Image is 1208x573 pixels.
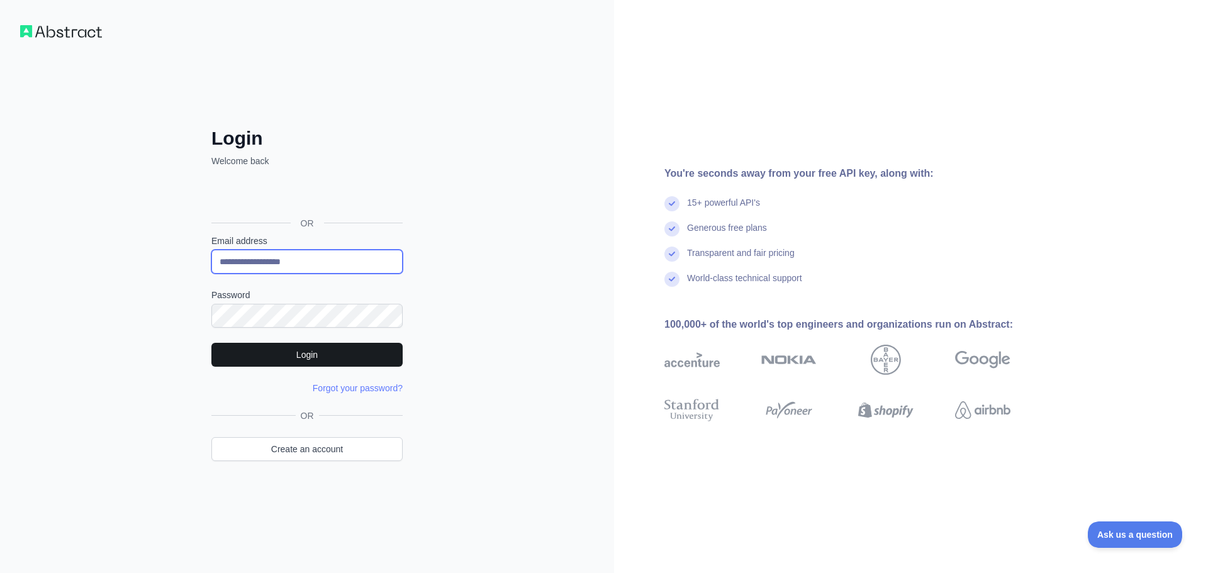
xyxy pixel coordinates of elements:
[313,383,403,393] a: Forgot your password?
[664,247,679,262] img: check mark
[687,272,802,297] div: World-class technical support
[664,166,1051,181] div: You're seconds away from your free API key, along with:
[211,235,403,247] label: Email address
[761,345,817,375] img: nokia
[211,155,403,167] p: Welcome back
[761,396,817,424] img: payoneer
[211,289,403,301] label: Password
[211,437,403,461] a: Create an account
[664,196,679,211] img: check mark
[664,317,1051,332] div: 100,000+ of the world's top engineers and organizations run on Abstract:
[291,217,324,230] span: OR
[687,196,760,221] div: 15+ powerful API's
[687,221,767,247] div: Generous free plans
[20,25,102,38] img: Workflow
[955,396,1010,424] img: airbnb
[664,396,720,424] img: stanford university
[871,345,901,375] img: bayer
[211,343,403,367] button: Login
[211,127,403,150] h2: Login
[955,345,1010,375] img: google
[296,409,319,422] span: OR
[858,396,914,424] img: shopify
[664,272,679,287] img: check mark
[1088,521,1183,548] iframe: Toggle Customer Support
[205,181,406,209] iframe: Bouton "Se connecter avec Google"
[664,345,720,375] img: accenture
[687,247,795,272] div: Transparent and fair pricing
[664,221,679,236] img: check mark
